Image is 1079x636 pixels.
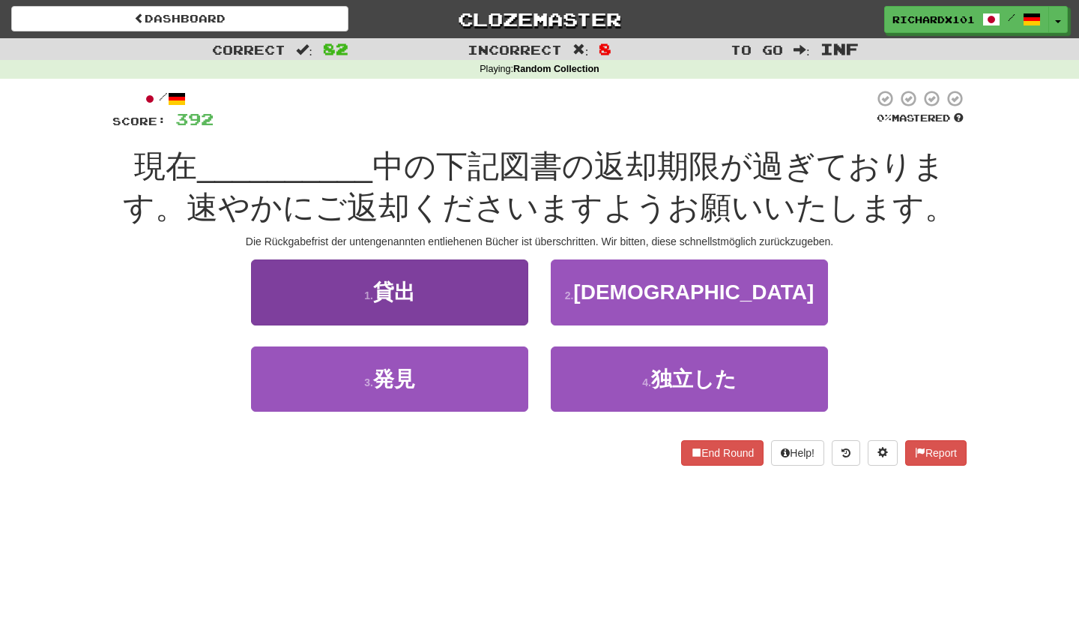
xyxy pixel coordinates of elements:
small: 2 . [565,289,574,301]
span: 貸出 [373,280,415,304]
button: Round history (alt+y) [832,440,860,466]
button: 1.貸出 [251,259,528,325]
span: Incorrect [468,42,562,57]
span: 0 % [877,112,892,124]
span: 392 [175,109,214,128]
span: 8 [599,40,611,58]
small: 4 . [642,376,651,388]
span: Correct [212,42,285,57]
a: Clozemaster [371,6,708,32]
span: 発見 [373,367,415,391]
span: To go [731,42,783,57]
span: / [1008,12,1015,22]
div: Mastered [874,112,967,125]
button: 2.[DEMOGRAPHIC_DATA] [551,259,828,325]
button: 3.発見 [251,346,528,412]
button: End Round [681,440,764,466]
span: __________ [197,148,372,184]
div: / [112,89,214,108]
span: Score: [112,115,166,127]
a: Dashboard [11,6,348,31]
button: 4.独立した [551,346,828,412]
span: : [296,43,312,56]
span: 中の下記図書の返却期限が過ぎております。速やかにご返却くださいますようお願いいたします。 [123,148,956,225]
span: RichardX101 [892,13,975,26]
small: 3 . [364,376,373,388]
button: Help! [771,440,824,466]
a: RichardX101 / [884,6,1049,33]
span: Inf [820,40,859,58]
span: : [572,43,589,56]
span: : [794,43,810,56]
span: [DEMOGRAPHIC_DATA] [573,280,814,304]
div: Die Rückgabefrist der untengenannten entliehenen Bücher ist überschritten. Wir bitten, diese schn... [112,234,967,249]
span: 82 [323,40,348,58]
span: 独立した [651,367,737,391]
small: 1 . [364,289,373,301]
strong: Random Collection [513,64,599,74]
button: Report [905,440,967,466]
span: 現在 [134,148,197,184]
